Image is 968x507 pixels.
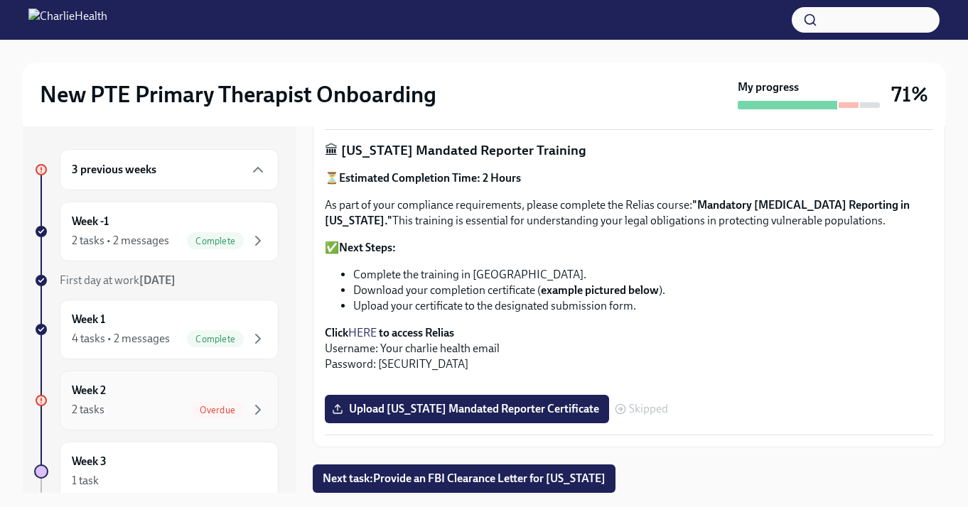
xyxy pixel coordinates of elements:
span: Skipped [629,403,668,415]
span: Next task : Provide an FBI Clearance Letter for [US_STATE] [323,471,606,486]
a: Week 22 tasksOverdue [34,371,279,430]
div: 3 previous weeks [60,149,279,190]
strong: example pictured below [541,283,659,297]
a: HERE [348,326,377,339]
strong: Estimated Completion Time: 2 Hours [339,171,521,185]
strong: Next Steps: [339,241,396,254]
span: Overdue [191,405,244,415]
label: Upload [US_STATE] Mandated Reporter Certificate [325,395,609,423]
span: Complete [187,236,244,246]
h6: Week 1 [72,312,105,327]
div: 2 tasks • 2 messages [72,233,169,249]
h3: 71% [891,82,928,107]
a: Week 14 tasks • 2 messagesComplete [34,300,279,359]
div: 1 task [72,473,99,489]
p: 🏛 [US_STATE] Mandated Reporter Training [325,141,933,160]
h6: Week 3 [72,454,107,469]
h2: New PTE Primary Therapist Onboarding [40,80,436,109]
a: First day at work[DATE] [34,273,279,288]
span: Upload [US_STATE] Mandated Reporter Certificate [335,402,599,416]
li: Download your completion certificate ( ). [353,283,933,298]
strong: [DATE] [139,273,176,287]
li: Upload your certificate to the designated submission form. [353,298,933,314]
strong: to access Relias [379,326,454,339]
a: Week 31 task [34,442,279,501]
a: Week -12 tasks • 2 messagesComplete [34,202,279,261]
span: First day at work [60,273,176,287]
span: Complete [187,334,244,344]
div: 2 tasks [72,402,104,418]
strong: My progress [738,80,799,95]
h6: Week -1 [72,214,109,229]
p: ✅ [325,240,933,256]
img: CharlieHealth [28,9,107,31]
p: ⏳ [325,170,933,186]
div: 4 tasks • 2 messages [72,331,170,347]
h6: Week 2 [72,383,106,398]
li: Complete the training in [GEOGRAPHIC_DATA]. [353,267,933,283]
strong: Click [325,326,348,339]
h6: 3 previous weeks [72,162,156,178]
p: As part of your compliance requirements, please complete the Relias course: This training is esse... [325,197,933,229]
button: Next task:Provide an FBI Clearance Letter for [US_STATE] [313,464,615,493]
p: Username: Your charlie health email Password: [SECURITY_DATA] [325,325,933,372]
